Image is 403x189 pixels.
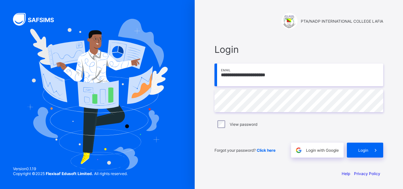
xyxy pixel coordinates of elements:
[257,148,275,153] a: Click here
[354,171,380,176] a: Privacy Policy
[46,171,93,176] strong: Flexisaf Edusoft Limited.
[358,148,368,153] span: Login
[13,171,128,176] span: Copyright © 2025 All rights reserved.
[301,19,383,24] span: PTA/NADP INTERNATIONAL COLLEGE LAFIA
[306,148,339,153] span: Login with Google
[214,44,383,55] span: Login
[27,19,168,170] img: Hero Image
[230,122,257,127] label: View password
[13,166,128,171] span: Version 0.1.19
[13,13,62,26] img: SAFSIMS Logo
[295,147,302,154] img: google.396cfc9801f0270233282035f929180a.svg
[214,148,275,153] span: Forgot your password?
[342,171,350,176] a: Help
